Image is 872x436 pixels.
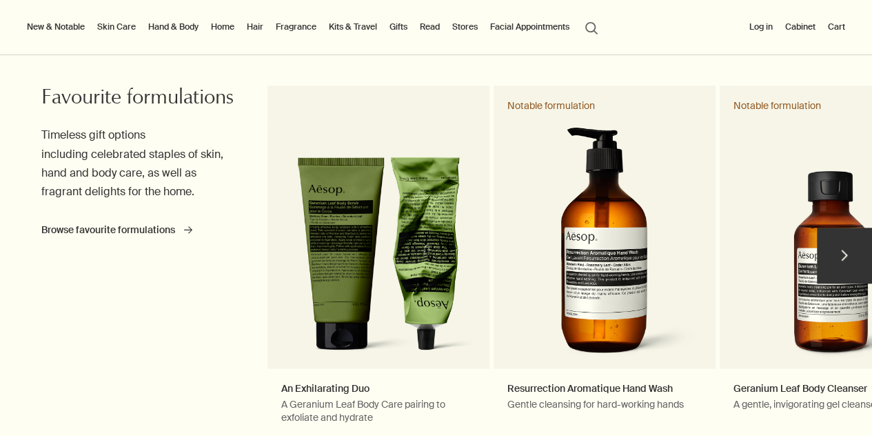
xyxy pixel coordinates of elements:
h2: Favourite formulations [41,86,236,113]
button: Log in [747,19,775,35]
button: Open search [579,14,604,40]
a: Hand & Body [145,19,201,35]
p: Timeless gift options including celebrated staples of skin, hand and body care, as well as fragra... [41,126,236,201]
button: Cart [825,19,848,35]
a: Skin Care [94,19,139,35]
button: next slide [817,228,872,283]
a: Kits & Travel [326,19,380,35]
a: Gifts [387,19,410,35]
a: Facial Appointments [487,19,572,35]
a: Browse favourite formulations [41,224,192,237]
a: Home [208,19,237,35]
button: New & Notable [24,19,88,35]
a: Read [417,19,443,35]
button: Stores [449,19,480,35]
a: Hair [244,19,266,35]
a: Cabinet [782,19,818,35]
a: Fragrance [273,19,319,35]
